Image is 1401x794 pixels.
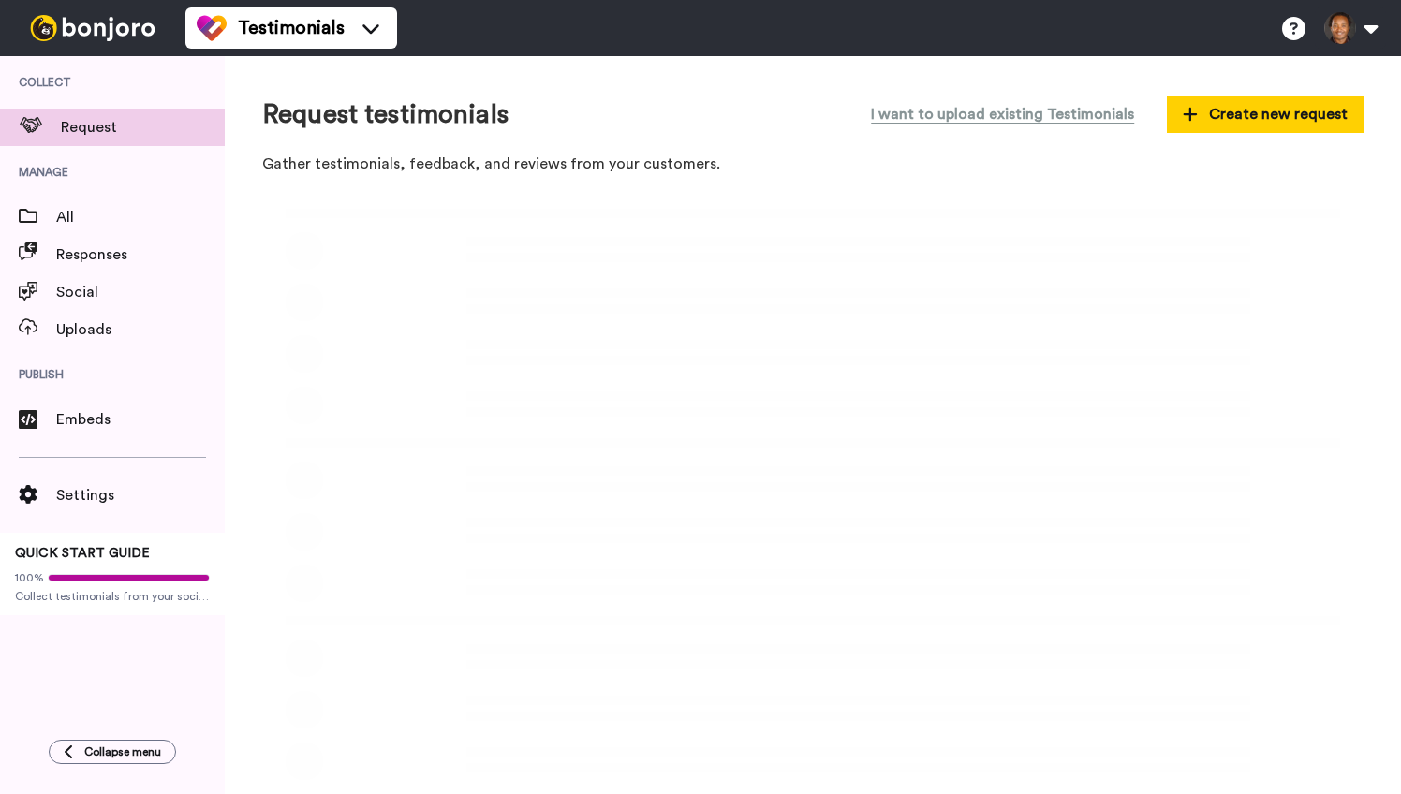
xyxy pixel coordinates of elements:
[871,103,1134,125] span: I want to upload existing Testimonials
[84,744,161,759] span: Collapse menu
[262,100,509,129] h1: Request testimonials
[56,281,225,303] span: Social
[56,243,225,266] span: Responses
[197,13,227,43] img: tm-color.svg
[1167,96,1364,133] button: Create new request
[857,94,1148,135] button: I want to upload existing Testimonials
[56,318,225,341] span: Uploads
[15,547,150,560] span: QUICK START GUIDE
[15,589,210,604] span: Collect testimonials from your socials
[56,408,225,431] span: Embeds
[15,570,44,585] span: 100%
[56,484,225,507] span: Settings
[1183,103,1348,125] span: Create new request
[49,740,176,764] button: Collapse menu
[262,154,1364,175] p: Gather testimonials, feedback, and reviews from your customers.
[22,15,163,41] img: bj-logo-header-white.svg
[56,206,225,228] span: All
[238,15,345,41] span: Testimonials
[61,116,225,139] span: Request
